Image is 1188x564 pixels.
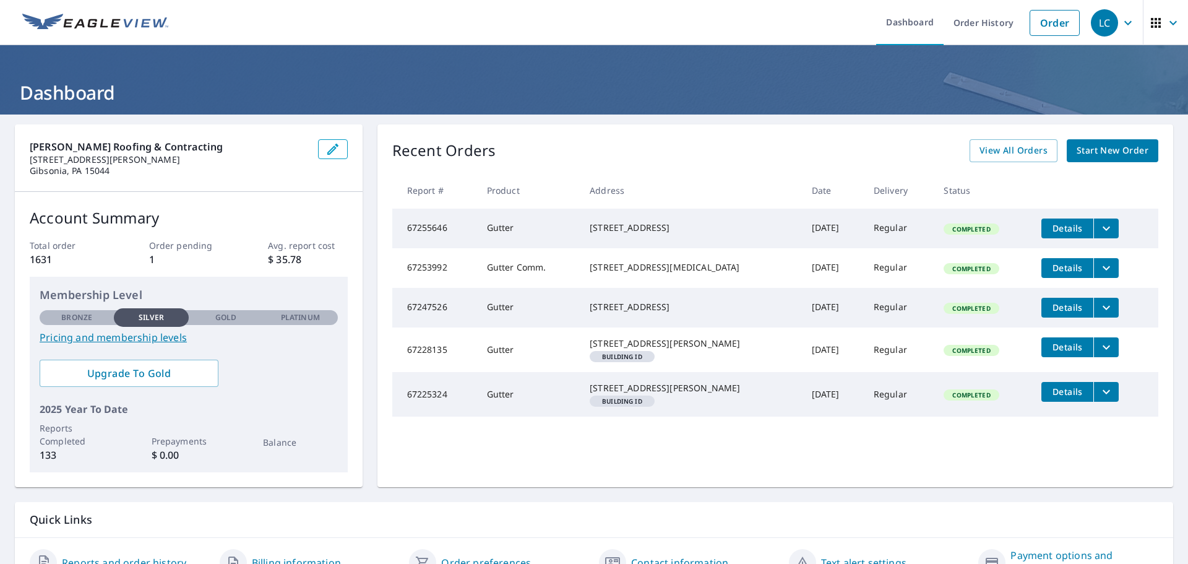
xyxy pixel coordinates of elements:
button: filesDropdownBtn-67228135 [1093,337,1119,357]
p: Membership Level [40,287,338,303]
td: 67228135 [392,328,477,372]
p: [STREET_ADDRESS][PERSON_NAME] [30,154,308,165]
td: 67253992 [392,248,477,288]
div: [STREET_ADDRESS][MEDICAL_DATA] [590,261,792,274]
p: Avg. report cost [268,239,347,252]
button: detailsBtn-67225324 [1041,382,1093,402]
td: Regular [864,328,934,372]
span: Completed [945,264,997,273]
a: Start New Order [1067,139,1158,162]
p: 1631 [30,252,109,267]
a: Order [1030,10,1080,36]
button: filesDropdownBtn-67255646 [1093,219,1119,238]
img: EV Logo [22,14,168,32]
th: Date [802,172,864,209]
p: Recent Orders [392,139,496,162]
th: Report # [392,172,477,209]
td: Gutter [477,288,580,328]
th: Delivery [864,172,934,209]
span: View All Orders [979,143,1048,158]
button: filesDropdownBtn-67253992 [1093,258,1119,278]
p: Platinum [281,312,320,323]
p: $ 0.00 [152,448,226,462]
p: $ 35.78 [268,252,347,267]
button: detailsBtn-67253992 [1041,258,1093,278]
td: [DATE] [802,209,864,248]
p: 2025 Year To Date [40,402,338,417]
th: Address [580,172,802,209]
td: [DATE] [802,248,864,288]
span: Details [1049,341,1086,353]
button: detailsBtn-67255646 [1041,219,1093,238]
td: Regular [864,209,934,248]
p: Account Summary [30,207,348,229]
p: 1 [149,252,228,267]
button: detailsBtn-67228135 [1041,337,1093,357]
span: Completed [945,391,997,399]
td: Regular [864,372,934,417]
p: 133 [40,448,114,462]
button: detailsBtn-67247526 [1041,298,1093,318]
p: Reports Completed [40,422,114,448]
td: 67247526 [392,288,477,328]
em: Building ID [602,354,642,360]
p: Silver [139,312,165,323]
td: Regular [864,288,934,328]
td: Gutter [477,372,580,417]
div: [STREET_ADDRESS] [590,301,792,313]
p: Balance [263,436,337,449]
span: Upgrade To Gold [49,367,209,380]
td: Gutter Comm. [477,248,580,288]
td: 67225324 [392,372,477,417]
td: Gutter [477,328,580,372]
td: [DATE] [802,372,864,417]
td: [DATE] [802,288,864,328]
h1: Dashboard [15,80,1173,105]
a: Pricing and membership levels [40,330,338,345]
p: Quick Links [30,512,1158,527]
th: Status [934,172,1031,209]
div: LC [1091,9,1118,37]
td: 67255646 [392,209,477,248]
div: [STREET_ADDRESS][PERSON_NAME] [590,337,792,350]
button: filesDropdownBtn-67225324 [1093,382,1119,402]
p: [PERSON_NAME] Roofing & Contracting [30,139,308,154]
div: [STREET_ADDRESS] [590,222,792,234]
p: Order pending [149,239,228,252]
a: Upgrade To Gold [40,360,218,387]
td: Regular [864,248,934,288]
td: [DATE] [802,328,864,372]
span: Details [1049,262,1086,274]
p: Bronze [61,312,92,323]
span: Details [1049,222,1086,234]
button: filesDropdownBtn-67247526 [1093,298,1119,318]
p: Total order [30,239,109,252]
p: Prepayments [152,435,226,448]
div: [STREET_ADDRESS][PERSON_NAME] [590,382,792,394]
span: Completed [945,225,997,233]
span: Details [1049,386,1086,397]
td: Gutter [477,209,580,248]
p: Gold [215,312,236,323]
span: Details [1049,302,1086,313]
p: Gibsonia, PA 15044 [30,165,308,176]
span: Start New Order [1077,143,1148,158]
span: Completed [945,346,997,355]
th: Product [477,172,580,209]
em: Building ID [602,398,642,404]
a: View All Orders [970,139,1057,162]
span: Completed [945,304,997,313]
